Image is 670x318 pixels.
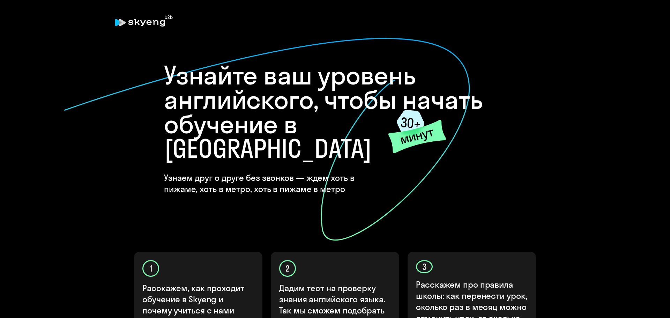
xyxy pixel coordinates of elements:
[164,63,506,161] h1: Узнайте ваш уровень английского, чтобы начать обучение в [GEOGRAPHIC_DATA]
[164,172,389,194] h4: Узнаем друг о друге без звонков — ждем хоть в пижаме, хоть в метро, хоть в пижаме в метро
[416,260,433,273] div: 3
[279,260,296,277] div: 2
[142,260,159,277] div: 1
